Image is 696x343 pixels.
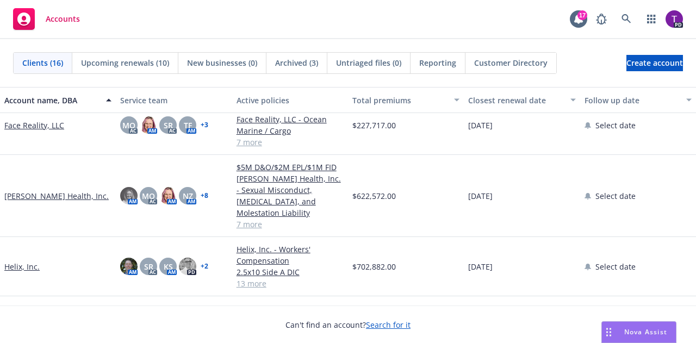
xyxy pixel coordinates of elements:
img: photo [179,258,196,275]
span: MQ [122,120,135,131]
span: [DATE] [468,190,493,202]
a: Create account [626,55,683,71]
span: Upcoming renewals (10) [81,57,169,68]
span: NZ [183,190,193,202]
span: [DATE] [468,261,493,272]
span: TF [184,120,192,131]
div: Service team [120,95,227,106]
a: Helix, Inc. [4,261,40,272]
span: Accounts [46,15,80,23]
a: + 3 [201,122,208,128]
button: Total premiums [348,87,464,113]
span: Nova Assist [624,327,667,336]
a: Switch app [641,8,662,30]
span: KS [164,261,173,272]
a: [PERSON_NAME] Health, Inc. [4,190,109,202]
button: Follow up date [580,87,696,113]
a: Search for it [366,320,411,330]
a: 2.5x10 Side A DIC [237,266,344,278]
a: Accounts [9,4,84,34]
a: Face Reality, LLC [4,120,64,131]
span: $622,572.00 [352,190,396,202]
span: $702,882.00 [352,261,396,272]
span: Select date [595,190,636,202]
a: Search [616,8,637,30]
button: Closest renewal date [464,87,580,113]
span: Customer Directory [474,57,548,68]
img: photo [666,10,683,28]
div: Closest renewal date [468,95,563,106]
span: Reporting [419,57,456,68]
span: Select date [595,261,636,272]
span: SR [144,261,153,272]
span: New businesses (0) [187,57,257,68]
span: $227,717.00 [352,120,396,131]
span: Can't find an account? [285,319,411,330]
a: 7 more [237,136,344,148]
button: Nova Assist [601,321,676,343]
a: Face Reality, LLC - Ocean Marine / Cargo [237,114,344,136]
a: + 8 [201,192,208,199]
span: SR [164,120,173,131]
div: Account name, DBA [4,95,100,106]
a: Helix, Inc. - Workers' Compensation [237,244,344,266]
a: [PERSON_NAME] Health, Inc. - Sexual Misconduct, [MEDICAL_DATA], and Molestation Liability [237,173,344,219]
a: $5M D&O/$2M EPL/$1M FID [237,161,344,173]
div: Active policies [237,95,344,106]
div: Follow up date [585,95,680,106]
span: Clients (16) [22,57,63,68]
a: 7 more [237,219,344,230]
a: 13 more [237,278,344,289]
a: + 2 [201,263,208,270]
img: photo [120,187,138,204]
span: Untriaged files (0) [336,57,401,68]
img: photo [140,116,157,134]
button: Service team [116,87,232,113]
span: [DATE] [468,120,493,131]
span: Select date [595,120,636,131]
a: Report a Bug [591,8,612,30]
span: Archived (3) [275,57,318,68]
img: photo [159,187,177,204]
a: State of [US_STATE] - Third Party Administrator Bond [237,303,344,326]
div: Drag to move [602,322,616,342]
button: Active policies [232,87,348,113]
img: photo [120,258,138,275]
div: Total premiums [352,95,448,106]
div: 17 [577,10,587,20]
span: Create account [626,53,683,73]
span: MQ [142,190,155,202]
